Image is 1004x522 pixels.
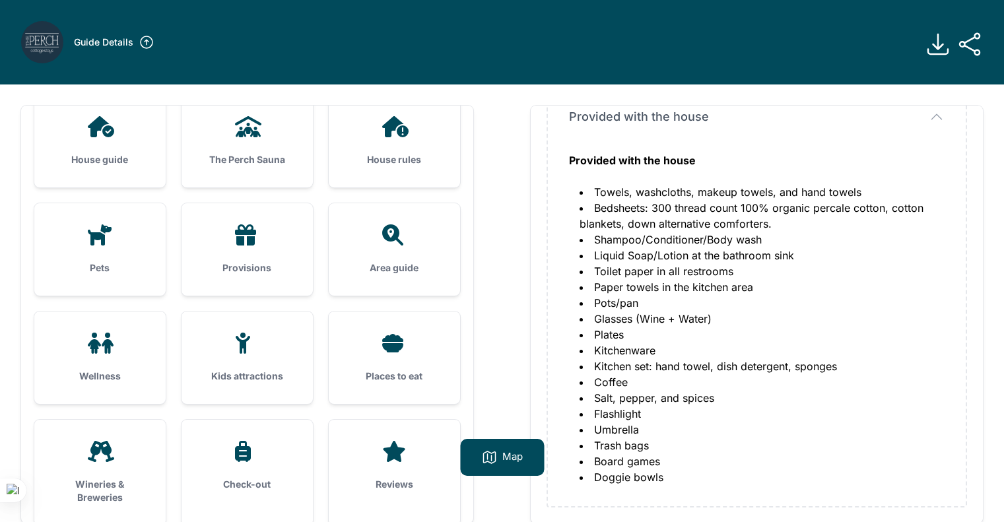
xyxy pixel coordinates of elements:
strong: Provided with the house [569,154,696,167]
li: Umbrella [580,422,945,438]
a: Reviews [329,420,460,512]
a: Pets [34,203,166,296]
a: House guide [34,95,166,187]
h3: Check-out [203,478,292,491]
h3: The Perch Sauna [203,153,292,166]
h3: Guide Details [74,36,133,49]
a: Area guide [329,203,460,296]
li: Shampoo/Conditioner/Body wash [580,232,945,247]
h3: Area guide [350,261,439,275]
a: Wellness [34,311,166,404]
li: Towels, washcloths, makeup towels, and hand towels [580,184,945,200]
a: Provisions [182,203,313,296]
h3: Kids attractions [203,370,292,383]
h3: Wineries & Breweries [55,478,145,504]
a: Check-out [182,420,313,512]
li: Kitchen set: hand towel, dish detergent, sponges [580,358,945,374]
a: Guide Details [74,34,154,50]
h3: Pets [55,261,145,275]
li: Board games [580,453,945,469]
li: Doggie bowls [580,469,945,485]
span: Provided with the house [569,108,709,126]
h3: Wellness [55,370,145,383]
li: Glasses (Wine + Water) [580,311,945,327]
h3: House rules [350,153,439,166]
a: Places to eat [329,311,460,404]
li: Bedsheets: 300 thread count 100% organic percale cotton, cotton blankets, down alternative comfor... [580,200,945,232]
li: Flashlight [580,406,945,422]
a: The Perch Sauna [182,95,313,187]
li: Plates [580,327,945,343]
li: Salt, pepper, and spices [580,390,945,406]
a: House rules [329,95,460,187]
h3: Reviews [350,478,439,491]
li: Kitchenware [580,343,945,358]
li: Toilet paper in all restrooms [580,263,945,279]
h3: Provisions [203,261,292,275]
button: Provided with the house [569,108,945,126]
li: Pots/pan [580,295,945,311]
p: Map [502,449,523,465]
li: Liquid Soap/Lotion at the bathroom sink [580,247,945,263]
h3: House guide [55,153,145,166]
li: Trash bags [580,438,945,453]
img: lbscve6jyqy4usxktyb5b1icebv1 [21,21,63,63]
li: Paper towels in the kitchen area [580,279,945,295]
a: Kids attractions [182,311,313,404]
h3: Places to eat [350,370,439,383]
li: Coffee [580,374,945,390]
